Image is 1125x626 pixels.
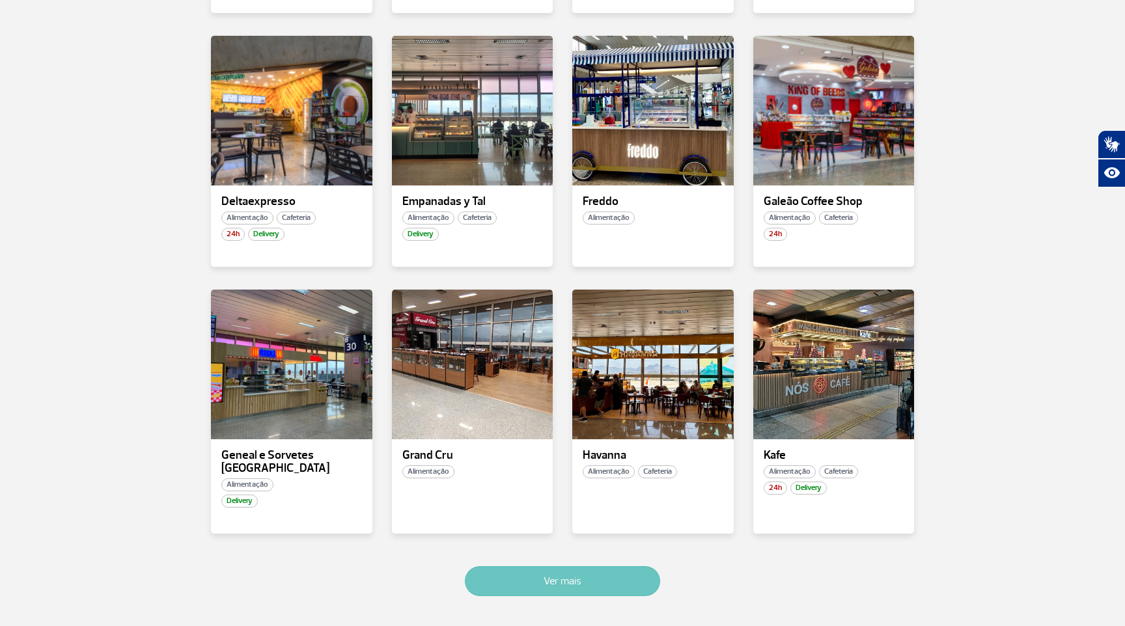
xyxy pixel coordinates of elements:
span: Delivery [248,228,285,241]
span: Alimentação [402,465,454,478]
p: Geneal e Sorvetes [GEOGRAPHIC_DATA] [221,449,362,475]
p: Grand Cru [402,449,543,462]
p: Galeão Coffee Shop [764,195,904,208]
p: Freddo [583,195,723,208]
p: Empanadas y Tal [402,195,543,208]
p: Deltaexpresso [221,195,362,208]
span: Cafeteria [277,211,316,225]
span: Delivery [221,495,258,508]
p: Kafe [764,449,904,462]
span: Alimentação [221,478,273,491]
span: Delivery [402,228,439,241]
span: Alimentação [764,465,816,478]
button: Abrir tradutor de língua de sinais. [1098,130,1125,159]
button: Ver mais [465,566,660,596]
p: Havanna [583,449,723,462]
span: 24h [221,228,245,241]
span: Alimentação [402,211,454,225]
button: Abrir recursos assistivos. [1098,159,1125,187]
span: Cafeteria [638,465,677,478]
span: 24h [764,228,787,241]
span: Alimentação [583,465,635,478]
span: Delivery [790,482,827,495]
div: Plugin de acessibilidade da Hand Talk. [1098,130,1125,187]
span: Alimentação [583,211,635,225]
span: Cafeteria [819,211,858,225]
span: 24h [764,482,787,495]
span: Alimentação [221,211,273,225]
span: Cafeteria [819,465,858,478]
span: Alimentação [764,211,816,225]
span: Cafeteria [458,211,497,225]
